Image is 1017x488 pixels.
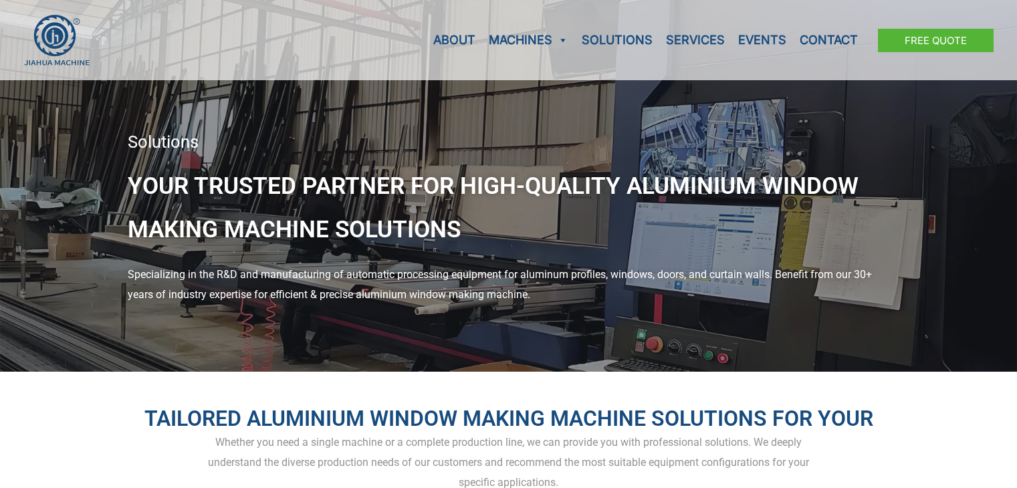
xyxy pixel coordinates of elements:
img: JH Aluminium Window & Door Processing Machines [23,14,90,66]
h2: Tailored Aluminium Window Making Machine Solutions for Your [128,405,890,433]
div: Specializing in the R&D and manufacturing of automatic processing equipment for aluminum profiles... [128,265,890,304]
a: Free Quote [878,29,994,52]
h1: Your Trusted Partner for High-Quality Aluminium Window Making Machine Solutions [128,164,890,252]
div: Solutions [128,134,890,151]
